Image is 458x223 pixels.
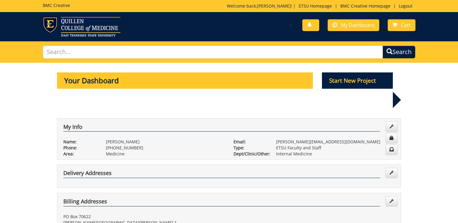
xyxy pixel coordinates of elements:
[386,145,398,155] a: Change Communication Preferences
[106,151,224,157] p: Medicine
[63,170,380,178] h4: Delivery Addresses
[63,145,97,151] p: Phone:
[401,22,411,28] span: Cart
[383,46,415,59] button: Search
[63,214,224,220] p: PO Box 70622
[63,139,97,145] p: Name:
[43,46,383,59] input: Search...
[234,145,267,151] p: Type:
[234,139,267,145] p: Email:
[396,3,415,9] a: Logout
[296,3,335,9] a: ETSU Homepage
[388,19,415,31] a: Cart
[276,145,395,151] p: ETSU Faculty and Staff
[386,168,398,178] a: Edit Addresses
[257,3,291,9] a: [PERSON_NAME]
[234,151,267,157] p: Dept/Clinic/Other:
[322,78,393,84] a: Start New Project
[63,199,380,206] h4: Billing Addresses
[276,139,395,145] p: [PERSON_NAME][EMAIL_ADDRESS][DOMAIN_NAME]
[337,3,393,9] a: BMC Creative Homepage
[386,133,398,143] a: Change Password
[276,151,395,157] p: Internal Medicine
[57,72,313,89] p: Your Dashboard
[106,139,224,145] p: [PERSON_NAME]
[322,72,393,89] p: Start New Project
[386,196,398,206] a: Edit Addresses
[63,124,380,132] h4: My Info
[386,122,398,132] a: Edit Info
[106,145,224,151] p: [PHONE_NUMBER]
[63,151,97,157] p: Area:
[43,17,120,37] img: ETSU logo
[43,3,70,8] h5: BMC Creative
[341,22,374,28] span: My Dashboard
[227,3,415,9] p: Welcome back, ! | | |
[328,19,379,31] a: My Dashboard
